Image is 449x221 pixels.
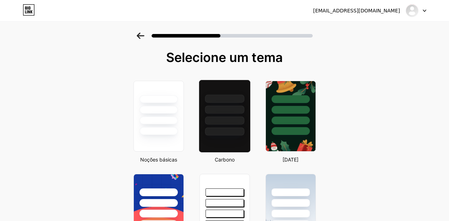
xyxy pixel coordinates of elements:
font: Carbono [215,157,235,163]
font: Noções básicas [140,157,177,163]
font: [EMAIL_ADDRESS][DOMAIN_NAME] [313,8,400,13]
font: [DATE] [283,157,299,163]
img: lucaslok [405,4,419,17]
font: Selecione um tema [166,50,283,65]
